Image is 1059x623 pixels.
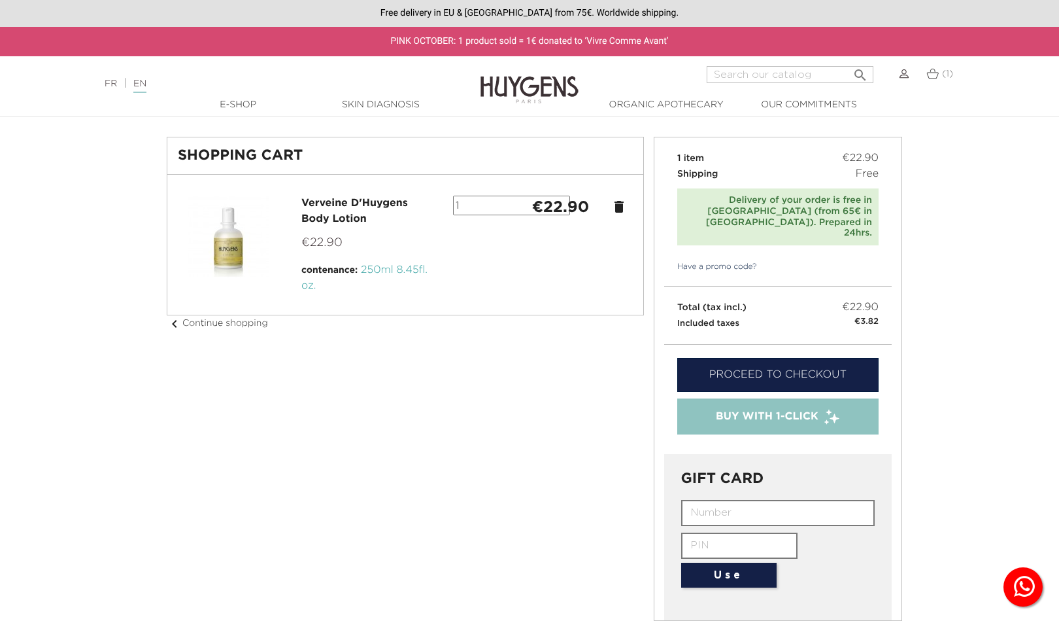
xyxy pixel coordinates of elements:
[301,265,428,291] span: 250ml 8.45fl. oz.
[301,237,343,249] span: €22.90
[301,266,358,275] span: contenance:
[105,79,117,88] a: FR
[842,151,879,166] span: €22.90
[173,98,303,112] a: E-Shop
[167,319,268,328] a: chevron_leftContinue shopping
[849,62,872,80] button: 
[681,500,875,526] input: Number
[677,303,747,312] span: Total (tax incl.)
[601,98,731,112] a: Organic Apothecary
[684,195,872,239] div: Delivery of your order is free in [GEOGRAPHIC_DATA] (from 65€ in [GEOGRAPHIC_DATA]). Prepared in ...
[942,69,953,79] span: (1)
[178,148,633,164] h1: Shopping Cart
[315,98,446,112] a: Skin Diagnosis
[677,169,718,179] span: Shipping
[301,198,408,224] a: Verveine D'Huygens Body Lotion
[926,69,953,79] a: (1)
[854,315,879,329] small: €3.82
[681,471,875,487] h3: GIFT CARD
[480,55,579,105] img: Huygens
[677,358,879,392] a: Proceed to checkout
[664,261,757,273] a: Have a promo code?
[167,316,182,332] i: chevron_left
[856,166,879,182] span: Free
[707,66,873,83] input: Search
[677,154,704,163] span: 1 item
[852,63,868,79] i: 
[188,196,269,277] img: Verveine D\'Huygens Body Lotion
[611,199,627,215] a: delete
[681,533,798,559] input: PIN
[98,76,431,92] div: |
[532,200,589,215] strong: €22.90
[681,563,777,588] button: Use
[677,319,739,328] small: Included taxes
[133,79,146,93] a: EN
[743,98,874,112] a: Our commitments
[842,300,879,315] span: €22.90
